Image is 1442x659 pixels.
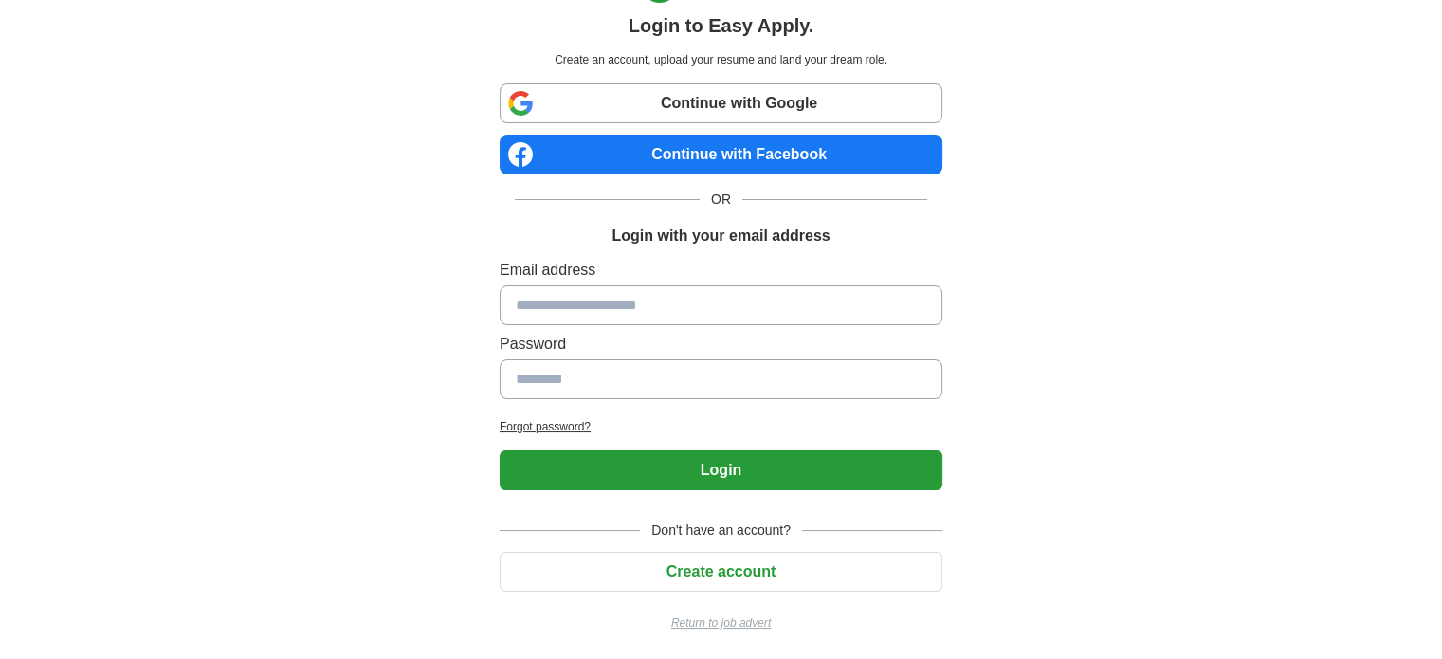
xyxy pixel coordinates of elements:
a: Return to job advert [500,614,942,632]
span: Don't have an account? [640,521,802,540]
a: Continue with Google [500,83,942,123]
a: Continue with Facebook [500,135,942,174]
label: Password [500,333,942,356]
a: Create account [500,563,942,579]
label: Email address [500,259,942,282]
button: Create account [500,552,942,592]
button: Login [500,450,942,490]
h1: Login to Easy Apply. [629,11,814,40]
span: OR [700,190,742,210]
p: Create an account, upload your resume and land your dream role. [503,51,939,68]
a: Forgot password? [500,418,942,435]
h1: Login with your email address [611,225,830,247]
